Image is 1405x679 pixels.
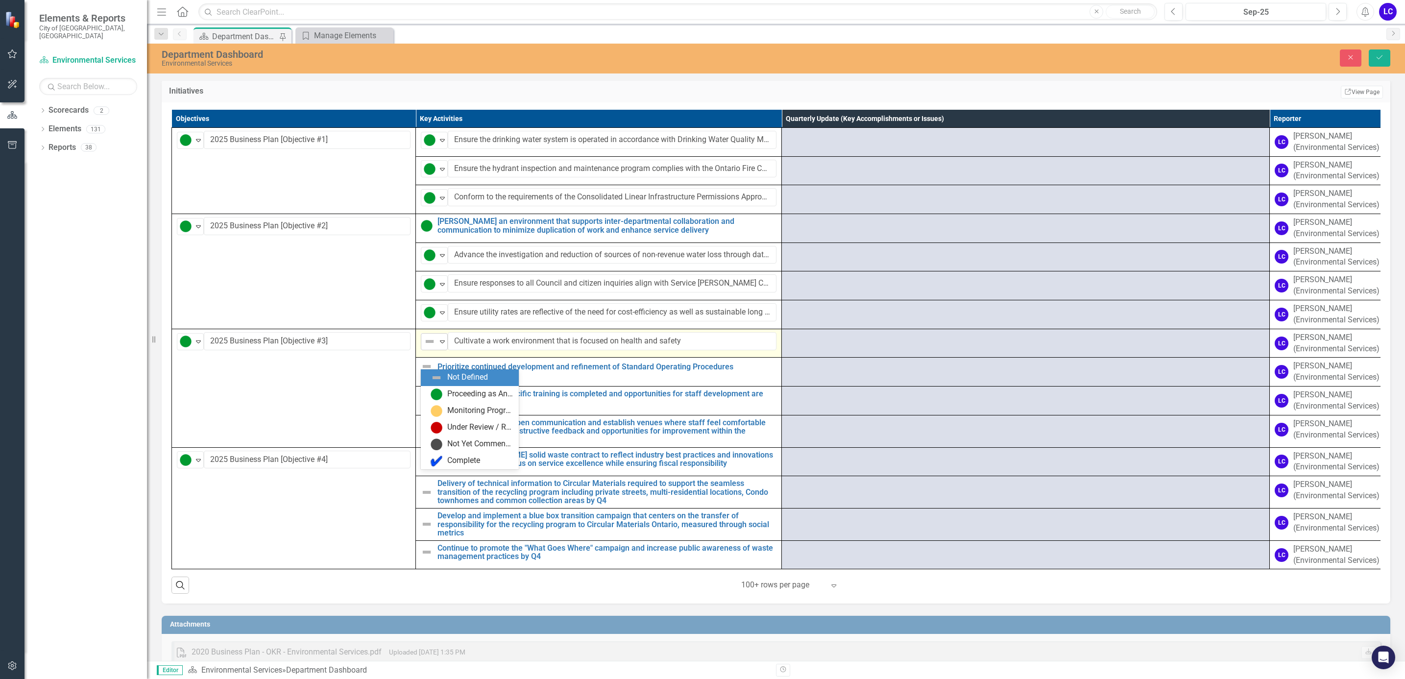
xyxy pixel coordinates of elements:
[448,274,776,292] input: Name
[431,455,442,467] img: Complete
[180,336,192,347] img: Proceeding as Anticipated
[447,438,513,450] div: Not Yet Commenced / On Hold
[1379,3,1397,21] div: LC
[1275,394,1288,408] div: LC
[448,188,776,206] input: Name
[1293,188,1386,211] div: [PERSON_NAME] (Environmental Services)
[39,78,137,95] input: Search Below...
[1275,250,1288,264] div: LC
[48,123,81,135] a: Elements
[448,303,776,321] input: Name
[1275,423,1288,436] div: LC
[448,332,776,350] input: Name
[1275,193,1288,206] div: LC
[201,665,282,675] a: Environmental Services
[431,422,442,434] img: Under Review / Reassessment
[447,455,480,466] div: Complete
[86,125,105,133] div: 131
[448,160,776,178] input: Name
[162,49,861,60] div: Department Dashboard
[1341,86,1383,98] a: View Page
[198,3,1157,21] input: Search ClearPoint...
[424,134,436,146] img: Proceeding as Anticipated
[314,29,391,42] div: Manage Elements
[424,278,436,290] img: Proceeding as Anticipated
[48,142,76,153] a: Reports
[204,451,411,469] input: Name
[437,363,776,371] a: Prioritize continued development and refinement of Standard Operating Procedures
[1275,548,1288,562] div: LC
[421,486,433,498] img: Not Defined
[180,220,192,232] img: Proceeding as Anticipated
[1189,6,1323,18] div: Sep-25
[204,217,411,235] input: Name
[169,87,696,96] h3: Initiatives
[1106,5,1155,19] button: Search
[424,192,436,204] img: Proceeding as Anticipated
[39,24,137,40] small: City of [GEOGRAPHIC_DATA], [GEOGRAPHIC_DATA]
[204,131,411,149] input: Name
[447,372,488,383] div: Not Defined
[424,249,436,261] img: Proceeding as Anticipated
[1275,279,1288,292] div: LC
[1293,131,1386,153] div: [PERSON_NAME] (Environmental Services)
[180,134,192,146] img: Proceeding as Anticipated
[212,30,277,43] div: Department Dashboard
[94,106,109,115] div: 2
[437,389,776,407] a: Ensure annual job-specific training is completed and opportunities for staff development are leve...
[48,105,89,116] a: Scorecards
[1293,389,1386,412] div: [PERSON_NAME] (Environmental Services)
[1275,484,1288,497] div: LC
[437,544,776,561] a: Continue to promote the "What Goes Where" campaign and increase public awareness of waste managem...
[437,418,776,444] a: Promote a culture of open communication and establish venues where staff feel comfortable sharing...
[437,511,776,537] a: Develop and implement a blue box transition campaign that centers on the transfer of responsibili...
[1293,479,1386,502] div: [PERSON_NAME] (Environmental Services)
[1293,303,1386,326] div: [PERSON_NAME] (Environmental Services)
[1293,217,1386,240] div: [PERSON_NAME] (Environmental Services)
[39,55,137,66] a: Environmental Services
[431,372,442,384] img: Not Defined
[1293,160,1386,182] div: [PERSON_NAME] (Environmental Services)
[298,29,391,42] a: Manage Elements
[81,144,97,152] div: 38
[1275,455,1288,468] div: LC
[1275,337,1288,350] div: LC
[162,60,861,67] div: Environmental Services
[1293,332,1386,355] div: [PERSON_NAME] (Environmental Services)
[204,332,411,350] input: Name
[1275,308,1288,321] div: LC
[188,665,769,676] div: »
[448,246,776,264] input: Name
[421,546,433,558] img: Not Defined
[1293,246,1386,268] div: [PERSON_NAME] (Environmental Services)
[1120,7,1141,15] span: Search
[1275,221,1288,235] div: LC
[1293,274,1386,297] div: [PERSON_NAME] (Environmental Services)
[424,307,436,318] img: Proceeding as Anticipated
[1293,544,1386,566] div: [PERSON_NAME] (Environmental Services)
[286,665,367,675] div: Department Dashboard
[1293,511,1386,534] div: [PERSON_NAME] (Environmental Services)
[421,518,433,530] img: Not Defined
[157,665,183,675] span: Editor
[1293,451,1386,473] div: [PERSON_NAME] (Environmental Services)
[437,451,776,468] a: Develop [PERSON_NAME] solid waste contract to reflect industry best practices and innovations thr...
[447,405,513,416] div: Monitoring Progress
[1275,135,1288,149] div: LC
[1372,646,1395,669] div: Open Intercom Messenger
[437,479,776,505] a: Delivery of technical information to Circular Materials required to support the seamless transiti...
[431,438,442,450] img: Not Yet Commenced / On Hold
[1186,3,1326,21] button: Sep-25
[180,454,192,466] img: Proceeding as Anticipated
[447,388,513,400] div: Proceeding as Anticipated
[431,388,442,400] img: Proceeding as Anticipated
[421,220,433,232] img: Proceeding as Anticipated
[424,163,436,175] img: Proceeding as Anticipated
[1293,361,1386,383] div: [PERSON_NAME] (Environmental Services)
[437,217,776,234] a: [PERSON_NAME] an environment that supports inter-departmental collaboration and communication to ...
[421,361,433,372] img: Not Defined
[1293,418,1386,441] div: [PERSON_NAME] (Environmental Services)
[5,11,22,28] img: ClearPoint Strategy
[1275,164,1288,177] div: LC
[431,405,442,417] img: Monitoring Progress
